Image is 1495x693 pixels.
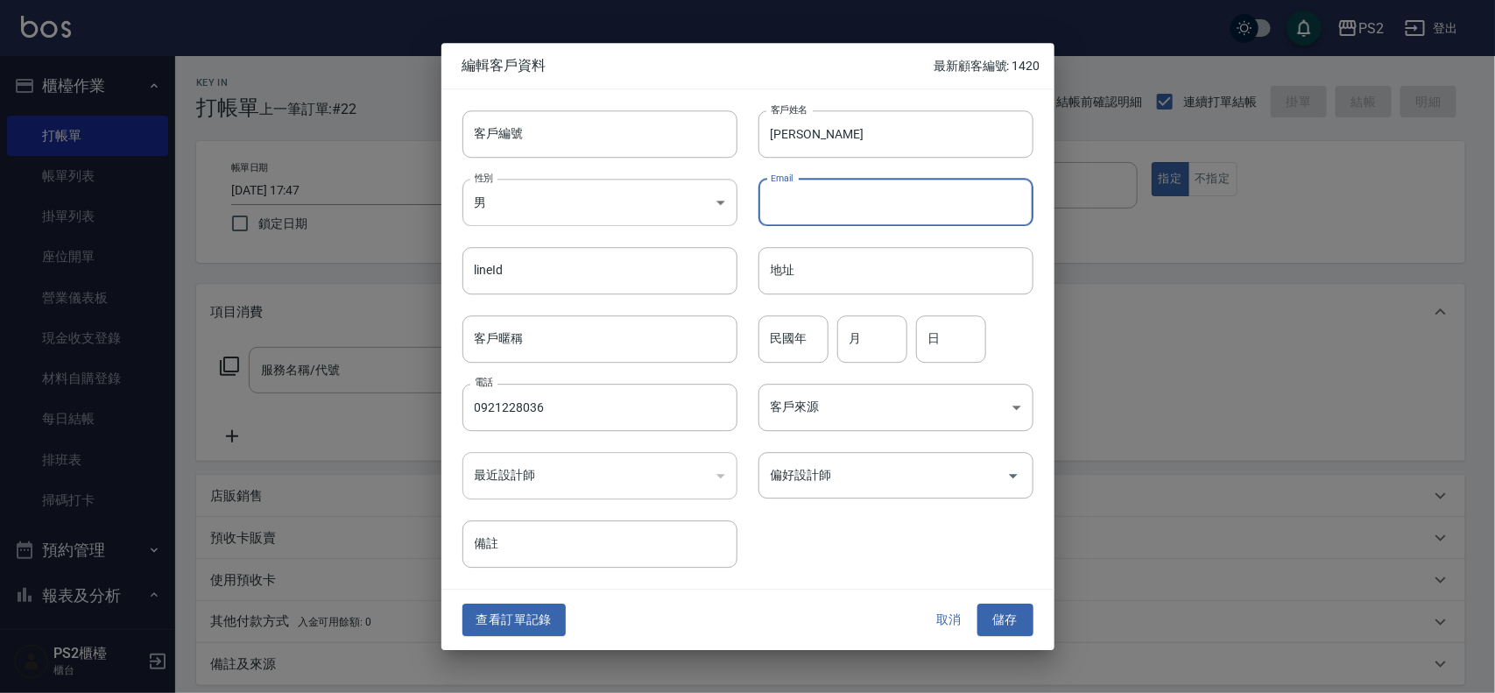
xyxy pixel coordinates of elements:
button: Open [999,462,1027,490]
button: 取消 [921,605,977,637]
label: 電話 [475,376,493,389]
button: 查看訂單記錄 [462,605,566,637]
div: 男 [462,179,737,226]
label: 性別 [475,171,493,184]
label: Email [771,171,793,184]
button: 儲存 [977,605,1033,637]
label: 客戶姓名 [771,103,807,116]
p: 最新顧客編號: 1420 [934,57,1040,75]
span: 編輯客戶資料 [462,57,934,74]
